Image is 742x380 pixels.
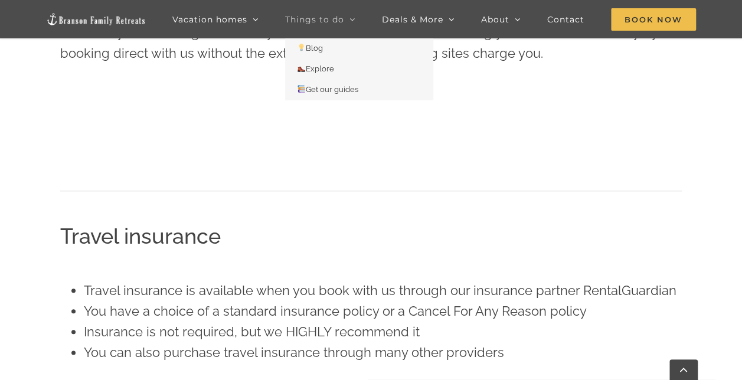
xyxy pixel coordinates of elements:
a: 🥾Explore [285,59,433,80]
span: Explore [297,64,334,73]
li: You have a choice of a standard insurance policy or a Cancel For Any Reason policy [84,301,682,322]
span: Vacation homes [172,15,247,24]
a: 📚Get our guides [285,80,433,100]
iframe: Branson search - Availability/Property Search Widget [60,89,682,155]
img: 🥾 [298,64,305,72]
a: 💡Blog [285,38,433,59]
img: Branson Family Retreats Logo [46,12,146,26]
img: 💡 [298,44,305,51]
span: About [481,15,509,24]
li: Travel insurance is available when you book with us through our insurance partner RentalGuardian [84,280,682,301]
span: Things to do [285,15,344,24]
li: Insurance is not required, but we HIGHLY recommend it [84,322,682,342]
h2: Travel insurance [60,221,682,251]
li: You can also purchase travel insurance through many other providers [84,342,682,363]
span: Deals & More [382,15,443,24]
span: Book Now [611,8,696,31]
span: Contact [547,15,584,24]
span: Get our guides [297,85,358,94]
img: 📚 [298,85,305,93]
span: Blog [297,44,323,53]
